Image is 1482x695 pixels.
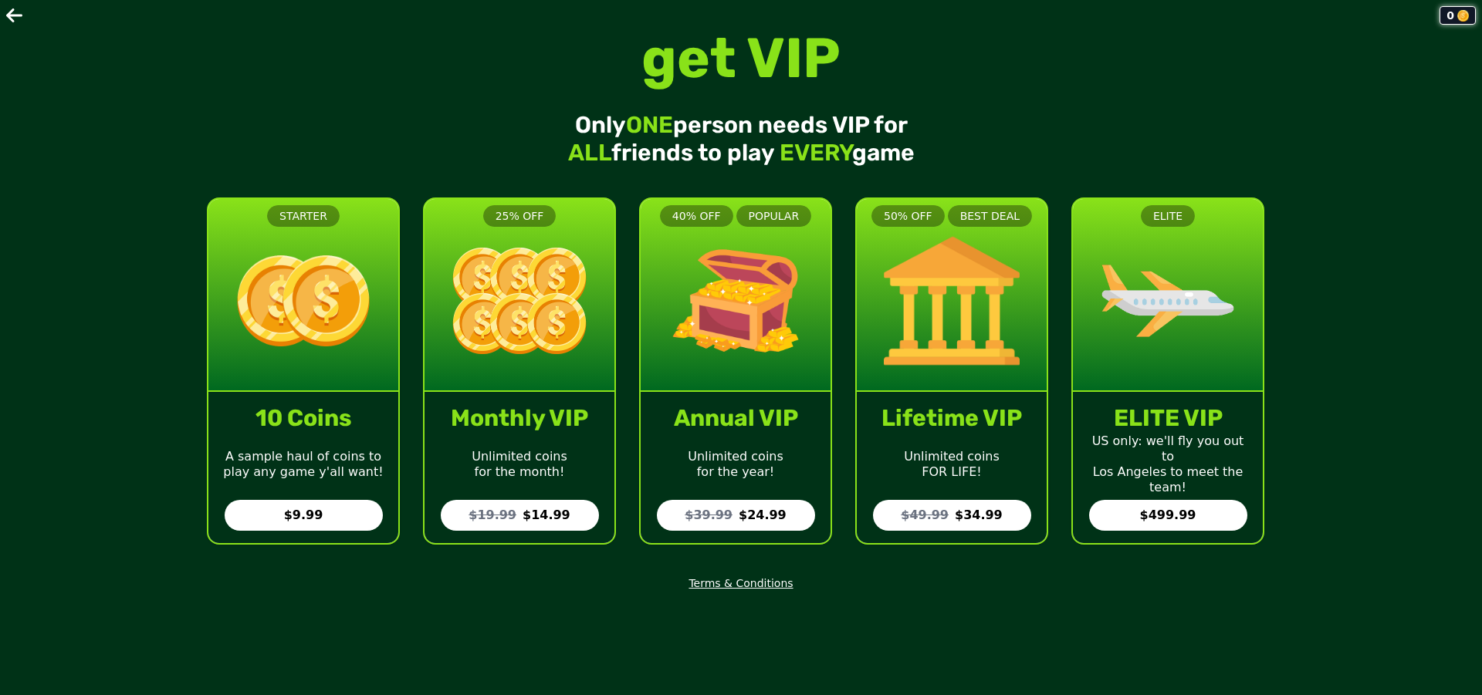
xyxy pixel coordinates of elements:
[668,233,804,369] img: product image
[539,111,944,167] p: Only person needs VIP for friends to play game
[904,449,1000,464] p: Unlimited coins
[469,508,516,522] span: $19.99
[657,500,815,531] button: $39.99$24.99
[904,464,1000,480] p: FOR LIFE!
[223,464,383,480] p: play any game y'all want!
[641,31,841,86] h1: get VIP
[626,111,673,139] span: ONE
[568,139,611,167] span: ALL
[472,449,567,464] p: Unlimited coins
[472,464,567,480] p: for the month!
[1085,464,1250,495] p: Los Angeles to meet the team!
[674,404,798,432] h2: Annual VIP
[689,575,793,591] button: Terms & Conditions
[496,210,544,222] span: 25% OFF
[688,464,783,480] p: for the year!
[235,255,371,346] img: product image
[452,248,587,355] img: product image
[225,500,383,531] button: $9.99
[451,404,588,432] h2: Monthly VIP
[901,508,949,522] span: $49.99
[1440,6,1476,25] div: 0
[672,210,721,222] span: 40% OFF
[441,500,599,531] button: $19.99$14.99
[1114,404,1223,432] h2: ELITE VIP
[873,500,1031,531] button: $49.99$34.99
[1089,500,1247,531] button: $499.99
[884,233,1020,369] img: product image
[1153,210,1183,222] span: ELITE
[255,404,352,432] h2: 10 Coins
[685,508,733,522] span: $39.99
[780,139,852,167] span: EVERY
[884,210,932,222] span: 50% OFF
[749,210,800,222] span: POPULAR
[881,404,1022,432] h2: Lifetime VIP
[223,449,383,464] p: A sample haul of coins to
[279,210,327,222] span: STARTER
[1100,233,1236,369] img: product image
[960,210,1020,222] span: BEST DEAL
[688,449,783,464] p: Unlimited coins
[1085,434,1250,464] p: US only: we'll fly you out to
[1457,10,1469,22] img: coin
